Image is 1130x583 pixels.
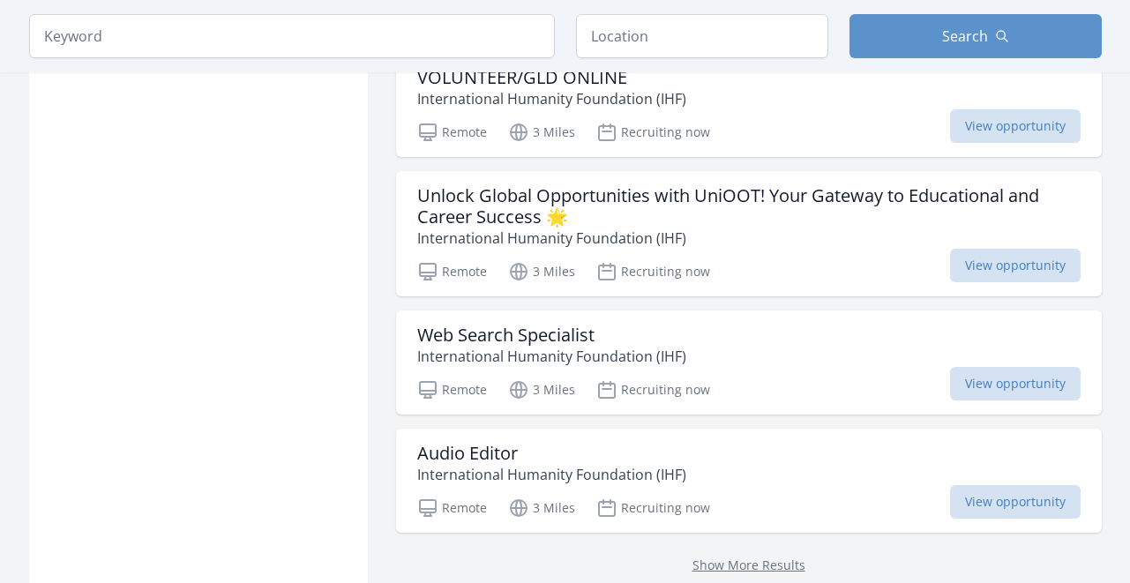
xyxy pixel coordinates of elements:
[508,261,575,282] p: 3 Miles
[417,88,686,109] p: International Humanity Foundation (IHF)
[596,122,710,143] p: Recruiting now
[596,379,710,400] p: Recruiting now
[849,14,1102,58] button: Search
[417,325,686,346] h3: Web Search Specialist
[596,261,710,282] p: Recruiting now
[396,429,1102,533] a: Audio Editor International Humanity Foundation (IHF) Remote 3 Miles Recruiting now View opportunity
[950,367,1081,400] span: View opportunity
[417,185,1081,228] h3: Unlock Global Opportunities with UniOOT! Your Gateway to Educational and Career Success 🌟
[396,310,1102,415] a: Web Search Specialist International Humanity Foundation (IHF) Remote 3 Miles Recruiting now View ...
[508,122,575,143] p: 3 Miles
[942,26,988,47] span: Search
[692,557,805,573] a: Show More Results
[417,464,686,485] p: International Humanity Foundation (IHF)
[29,14,555,58] input: Keyword
[576,14,828,58] input: Location
[596,497,710,519] p: Recruiting now
[417,497,487,519] p: Remote
[417,228,1081,249] p: International Humanity Foundation (IHF)
[417,122,487,143] p: Remote
[396,171,1102,296] a: Unlock Global Opportunities with UniOOT! Your Gateway to Educational and Career Success 🌟 Interna...
[417,261,487,282] p: Remote
[417,346,686,367] p: International Humanity Foundation (IHF)
[508,379,575,400] p: 3 Miles
[950,109,1081,143] span: View opportunity
[950,249,1081,282] span: View opportunity
[396,53,1102,157] a: VOLUNTEER/GLD ONLINE International Humanity Foundation (IHF) Remote 3 Miles Recruiting now View o...
[417,67,686,88] h3: VOLUNTEER/GLD ONLINE
[417,443,686,464] h3: Audio Editor
[508,497,575,519] p: 3 Miles
[950,485,1081,519] span: View opportunity
[417,379,487,400] p: Remote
